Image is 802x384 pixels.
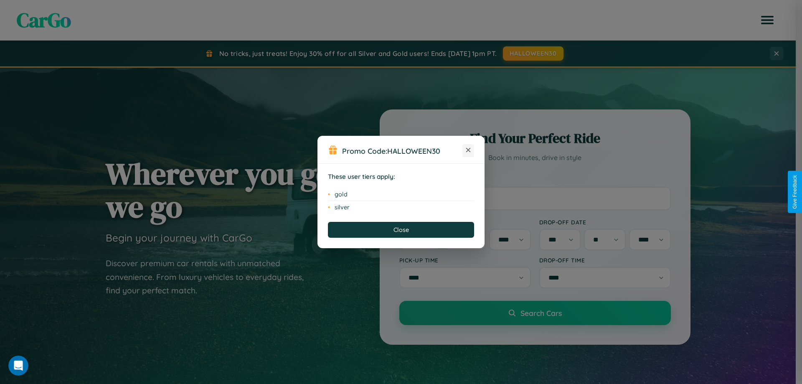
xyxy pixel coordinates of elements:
[328,173,395,181] strong: These user tiers apply:
[387,146,440,155] b: HALLOWEEN30
[792,175,798,209] div: Give Feedback
[8,356,28,376] iframe: Intercom live chat
[328,222,474,238] button: Close
[342,146,462,155] h3: Promo Code:
[328,201,474,214] li: silver
[328,188,474,201] li: gold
